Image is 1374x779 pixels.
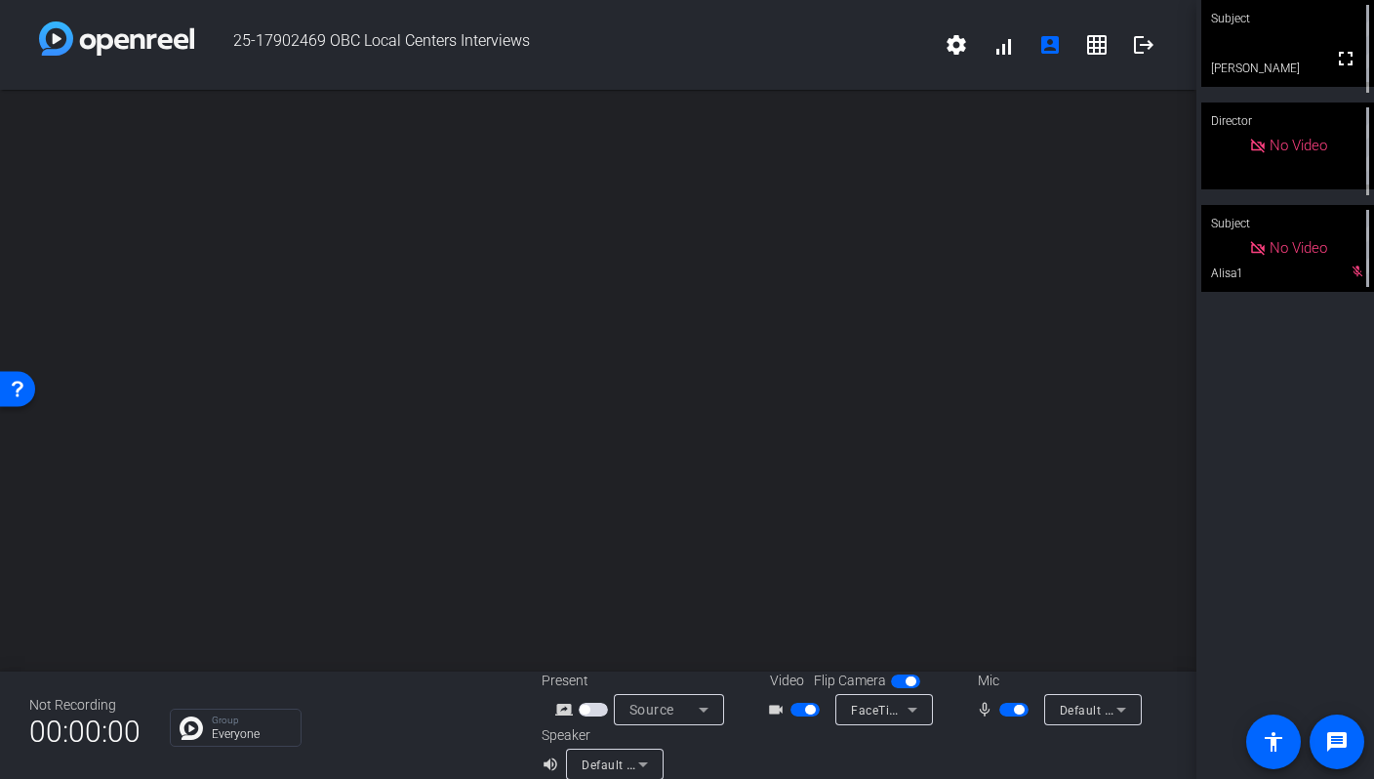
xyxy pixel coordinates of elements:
[1132,33,1155,57] mat-icon: logout
[29,708,141,756] span: 00:00:00
[1270,239,1327,257] span: No Video
[629,702,674,717] span: Source
[212,716,291,725] p: Group
[542,753,565,776] mat-icon: volume_up
[1201,102,1374,140] div: Director
[180,717,203,740] img: Chat Icon
[1038,33,1062,57] mat-icon: account_box
[1085,33,1109,57] mat-icon: grid_on
[1262,730,1285,754] mat-icon: accessibility
[1201,205,1374,242] div: Subject
[1060,702,1281,717] span: Default - External Microphone (Built-in)
[958,671,1153,691] div: Mic
[767,698,790,721] mat-icon: videocam_outline
[39,21,194,56] img: white-gradient.svg
[814,671,886,691] span: Flip Camera
[1334,47,1357,70] mat-icon: fullscreen
[555,698,579,721] mat-icon: screen_share_outline
[851,702,1051,717] span: FaceTime HD Camera (3A71:F4B5)
[976,698,999,721] mat-icon: mic_none
[1325,730,1349,754] mat-icon: message
[542,671,737,691] div: Present
[194,21,933,68] span: 25-17902469 OBC Local Centers Interviews
[29,695,141,716] div: Not Recording
[945,33,968,57] mat-icon: settings
[582,757,808,772] span: Default - External Headphones (Built-in)
[980,21,1027,68] button: signal_cellular_alt
[212,728,291,740] p: Everyone
[770,671,804,691] span: Video
[542,725,659,746] div: Speaker
[1270,137,1327,154] span: No Video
